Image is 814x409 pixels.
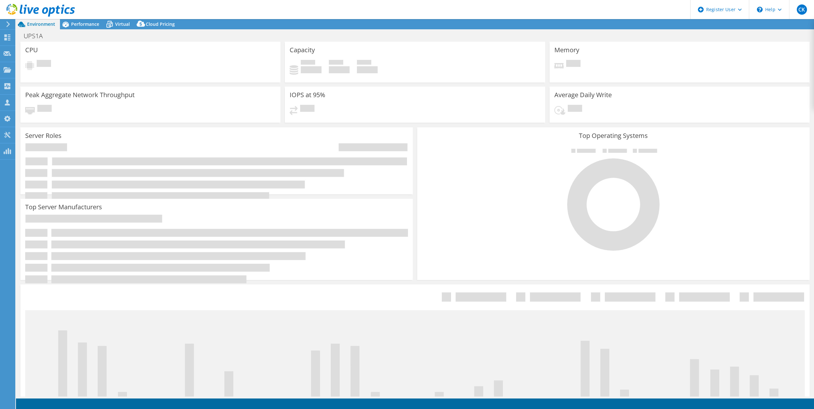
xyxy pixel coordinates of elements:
[300,105,314,113] span: Pending
[422,132,805,139] h3: Top Operating Systems
[797,4,807,15] span: CK
[25,47,38,54] h3: CPU
[25,132,62,139] h3: Server Roles
[554,47,579,54] h3: Memory
[290,91,325,98] h3: IOPS at 95%
[290,47,315,54] h3: Capacity
[329,60,343,66] span: Free
[21,32,53,39] h1: UPS1A
[357,66,378,73] h4: 0 GiB
[757,7,763,12] svg: \n
[301,60,315,66] span: Used
[71,21,99,27] span: Performance
[301,66,322,73] h4: 0 GiB
[554,91,612,98] h3: Average Daily Write
[568,105,582,113] span: Pending
[357,60,371,66] span: Total
[566,60,581,68] span: Pending
[27,21,55,27] span: Environment
[329,66,350,73] h4: 0 GiB
[146,21,175,27] span: Cloud Pricing
[115,21,130,27] span: Virtual
[25,91,135,98] h3: Peak Aggregate Network Throughput
[37,105,52,113] span: Pending
[25,204,102,211] h3: Top Server Manufacturers
[37,60,51,68] span: Pending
